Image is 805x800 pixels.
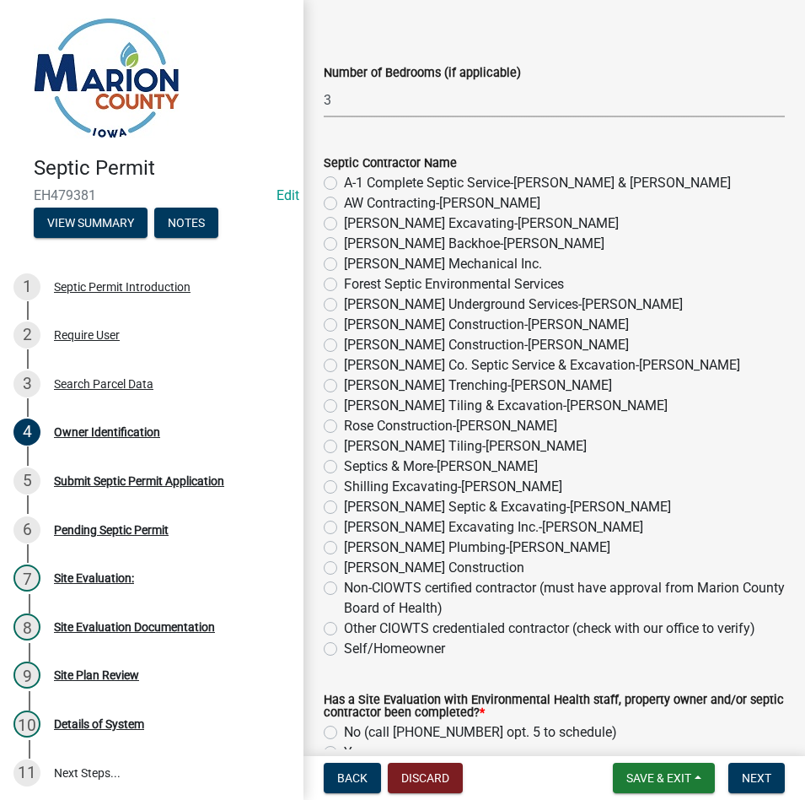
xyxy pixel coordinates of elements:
[344,639,445,659] label: Self/Homeowner
[324,763,381,793] button: Back
[34,187,270,203] span: EH479381
[344,497,671,517] label: [PERSON_NAME] Septic & Excavating-[PERSON_NAME]
[344,517,643,538] label: [PERSON_NAME] Excavating Inc.-[PERSON_NAME]
[344,396,668,416] label: [PERSON_NAME] Tiling & Excavation-[PERSON_NAME]
[54,718,144,730] div: Details of System
[13,711,40,738] div: 10
[13,662,40,689] div: 9
[742,771,771,785] span: Next
[344,355,740,376] label: [PERSON_NAME] Co. Septic Service & Excavation-[PERSON_NAME]
[344,335,629,355] label: [PERSON_NAME] Construction-[PERSON_NAME]
[54,524,169,536] div: Pending Septic Permit
[34,217,148,230] wm-modal-confirm: Summary
[324,158,457,170] label: Septic Contractor Name
[54,475,224,487] div: Submit Septic Permit Application
[626,771,691,785] span: Save & Exit
[344,274,564,295] label: Forest Septic Environmental Services
[344,578,785,619] label: Non-CIOWTS certified contractor (must have approval from Marion County Board of Health)
[324,68,521,79] label: Number of Bedrooms (if applicable)
[54,329,120,341] div: Require User
[276,187,299,203] a: Edit
[13,273,40,300] div: 1
[34,208,148,238] button: View Summary
[344,193,540,214] label: AW Contracting-[PERSON_NAME]
[276,187,299,203] wm-modal-confirm: Edit Application Number
[13,516,40,543] div: 6
[344,173,731,193] label: A-1 Complete Septic Service-[PERSON_NAME] & [PERSON_NAME]
[13,614,40,641] div: 8
[728,763,785,793] button: Next
[344,376,612,396] label: [PERSON_NAME] Trenching-[PERSON_NAME]
[34,156,290,181] h4: Septic Permit
[154,217,218,230] wm-modal-confirm: Notes
[13,419,40,446] div: 4
[344,477,562,497] label: Shilling Excavating-[PERSON_NAME]
[344,722,617,743] label: No (call [PHONE_NUMBER] opt. 5 to schedule)
[54,572,134,584] div: Site Evaluation:
[13,468,40,495] div: 5
[344,315,629,335] label: [PERSON_NAME] Construction-[PERSON_NAME]
[344,457,538,477] label: Septics & More-[PERSON_NAME]
[613,763,715,793] button: Save & Exit
[13,759,40,786] div: 11
[54,281,191,293] div: Septic Permit Introduction
[54,426,160,438] div: Owner Identification
[344,558,524,578] label: [PERSON_NAME] Construction
[34,18,180,138] img: Marion County, Iowa
[337,771,368,785] span: Back
[54,621,215,633] div: Site Evaluation Documentation
[344,214,619,234] label: [PERSON_NAME] Excavating-[PERSON_NAME]
[388,763,463,793] button: Discard
[13,322,40,349] div: 2
[344,743,365,763] label: Yes
[344,254,542,274] label: [PERSON_NAME] Mechanical Inc.
[54,378,153,390] div: Search Parcel Data
[344,416,557,436] label: Rose Construction-[PERSON_NAME]
[344,234,604,254] label: [PERSON_NAME] Backhoe-[PERSON_NAME]
[54,669,139,681] div: Site Plan Review
[344,436,587,457] label: [PERSON_NAME] Tiling-[PERSON_NAME]
[13,565,40,592] div: 7
[344,619,755,639] label: Other CIOWTS credentialed contractor (check with our office to verify)
[13,370,40,397] div: 3
[154,208,218,238] button: Notes
[324,695,785,719] label: Has a Site Evaluation with Environmental Health staff, property owner and/or septic contractor be...
[344,295,683,315] label: [PERSON_NAME] Underground Services-[PERSON_NAME]
[344,538,610,558] label: [PERSON_NAME] Plumbing-[PERSON_NAME]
